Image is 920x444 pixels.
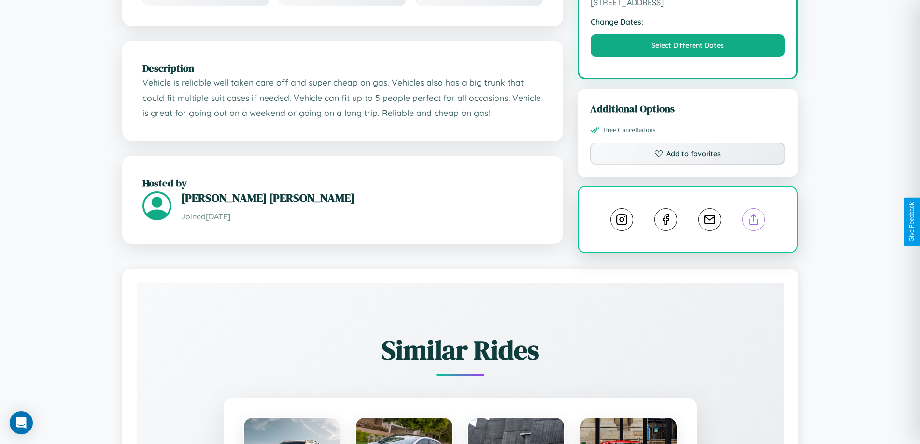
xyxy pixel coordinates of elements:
[591,17,785,27] strong: Change Dates:
[590,101,786,115] h3: Additional Options
[181,210,543,224] p: Joined [DATE]
[908,202,915,242] div: Give Feedback
[10,411,33,434] div: Open Intercom Messenger
[604,126,656,134] span: Free Cancellations
[170,331,750,369] h2: Similar Rides
[142,75,543,121] p: Vehicle is reliable well taken care off and super cheap on gas. Vehicles also has a big trunk tha...
[591,34,785,57] button: Select Different Dates
[181,190,543,206] h3: [PERSON_NAME] [PERSON_NAME]
[142,61,543,75] h2: Description
[590,143,786,165] button: Add to favorites
[142,176,543,190] h2: Hosted by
